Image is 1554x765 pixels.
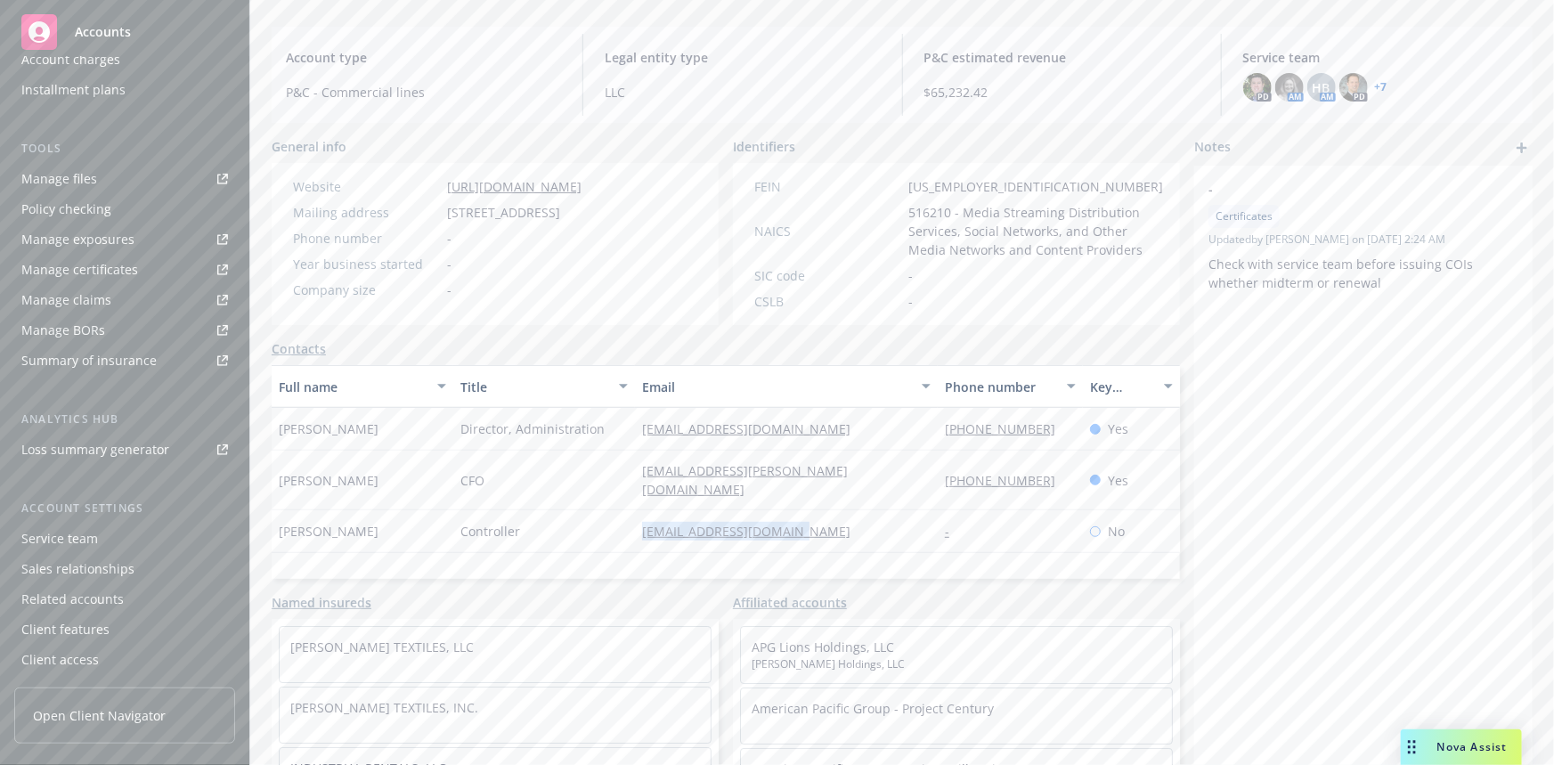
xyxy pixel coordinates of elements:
div: Loss summary generator [21,435,169,464]
a: Summary of insurance [14,346,235,375]
span: - [1208,180,1472,199]
div: Analytics hub [14,411,235,428]
div: Account settings [14,500,235,517]
div: Manage certificates [21,256,138,284]
span: Notes [1194,137,1231,159]
div: Summary of insurance [21,346,157,375]
div: Manage claims [21,286,111,314]
div: Key contact [1090,378,1153,396]
div: Phone number [293,229,440,248]
div: Manage exposures [21,225,134,254]
a: Loss summary generator [14,435,235,464]
span: CFO [460,471,484,490]
span: - [908,266,913,285]
span: Yes [1108,419,1128,438]
span: Director, Administration [460,419,605,438]
div: Manage BORs [21,316,105,345]
a: American Pacific Group - Project Century [752,700,994,717]
a: [PERSON_NAME] TEXTILES, LLC [290,639,474,655]
div: Drag to move [1401,729,1423,765]
div: Service team [21,525,98,553]
span: Controller [460,522,520,541]
a: Installment plans [14,76,235,104]
div: Manage files [21,165,97,193]
span: - [447,255,452,273]
a: Named insureds [272,593,371,612]
div: Title [460,378,608,396]
a: [PERSON_NAME] TEXTILES, INC. [290,699,478,716]
button: Key contact [1083,365,1180,408]
div: Phone number [945,378,1056,396]
a: add [1511,137,1533,159]
img: photo [1243,73,1272,102]
span: - [908,292,913,311]
a: Accounts [14,7,235,57]
img: photo [1339,73,1368,102]
a: Service team [14,525,235,553]
span: [PERSON_NAME] [279,471,378,490]
div: FEIN [754,177,901,196]
span: Accounts [75,25,131,39]
div: Full name [279,378,427,396]
span: No [1108,522,1125,541]
a: APG Lions Holdings, LLC [752,639,894,655]
span: [US_EMPLOYER_IDENTIFICATION_NUMBER] [908,177,1163,196]
a: [EMAIL_ADDRESS][PERSON_NAME][DOMAIN_NAME] [642,462,848,498]
button: Phone number [938,365,1083,408]
span: Updated by [PERSON_NAME] on [DATE] 2:24 AM [1208,232,1518,248]
div: Email [642,378,911,396]
div: Tools [14,140,235,158]
a: [PHONE_NUMBER] [945,420,1070,437]
div: NAICS [754,222,901,240]
a: [PHONE_NUMBER] [945,472,1070,489]
a: Manage files [14,165,235,193]
button: Email [635,365,938,408]
span: P&C estimated revenue [924,48,1200,67]
span: - [447,229,452,248]
span: Manage exposures [14,225,235,254]
div: Client access [21,646,99,674]
div: Website [293,177,440,196]
span: Yes [1108,471,1128,490]
div: Year business started [293,255,440,273]
a: - [945,523,964,540]
span: Check with service team before issuing COIs whether midterm or renewal [1208,256,1477,291]
a: Manage certificates [14,256,235,284]
div: Related accounts [21,585,124,614]
div: Company size [293,281,440,299]
span: Service team [1243,48,1518,67]
a: Client features [14,615,235,644]
span: [PERSON_NAME] Holdings, LLC [752,656,1161,672]
a: Affiliated accounts [733,593,847,612]
a: Sales relationships [14,555,235,583]
span: - [447,281,452,299]
a: +7 [1375,82,1387,93]
div: Mailing address [293,203,440,222]
span: Certificates [1216,208,1273,224]
a: Policy checking [14,195,235,224]
span: P&C - Commercial lines [286,83,561,102]
a: Related accounts [14,585,235,614]
a: Contacts [272,339,326,358]
a: Manage claims [14,286,235,314]
button: Title [453,365,635,408]
a: [EMAIL_ADDRESS][DOMAIN_NAME] [642,420,865,437]
div: CSLB [754,292,901,311]
span: Identifiers [733,137,795,156]
div: Client features [21,615,110,644]
div: Account charges [21,45,120,74]
button: Nova Assist [1401,729,1522,765]
div: Sales relationships [21,555,134,583]
div: Installment plans [21,76,126,104]
span: Open Client Navigator [33,706,166,725]
a: [URL][DOMAIN_NAME] [447,178,582,195]
span: $65,232.42 [924,83,1200,102]
span: Nova Assist [1437,739,1508,754]
a: Client access [14,646,235,674]
span: HB [1313,78,1330,97]
div: SIC code [754,266,901,285]
span: General info [272,137,346,156]
span: [PERSON_NAME] [279,419,378,438]
span: Legal entity type [605,48,880,67]
span: Account type [286,48,561,67]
